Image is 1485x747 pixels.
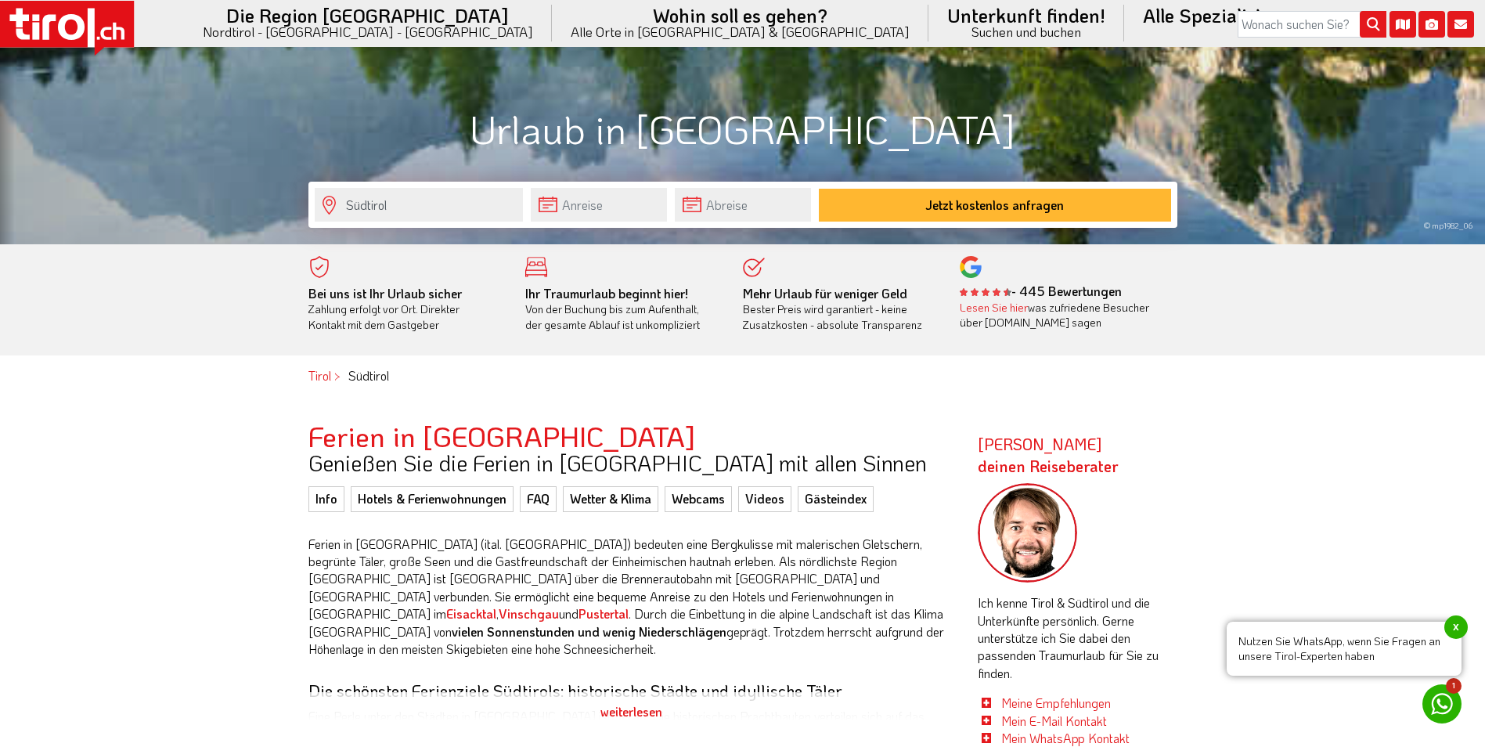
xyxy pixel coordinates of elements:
[1447,11,1474,38] i: Kontakt
[308,451,954,475] h3: Genießen Sie die Ferien in [GEOGRAPHIC_DATA] mit allen Sinnen
[1238,11,1386,38] input: Wonach suchen Sie?
[308,107,1177,150] h1: Urlaub in [GEOGRAPHIC_DATA]
[1446,678,1462,694] span: 1
[819,189,1171,222] button: Jetzt kostenlos anfragen
[1001,730,1130,746] a: Mein WhatsApp Kontakt
[947,25,1105,38] small: Suchen und buchen
[308,536,954,659] p: Ferien in [GEOGRAPHIC_DATA] (ital. [GEOGRAPHIC_DATA]) bedeuten eine Bergkulisse mit malerischen G...
[571,25,910,38] small: Alle Orte in [GEOGRAPHIC_DATA] & [GEOGRAPHIC_DATA]
[308,420,954,452] h2: Ferien in [GEOGRAPHIC_DATA]
[738,486,791,511] a: Videos
[1389,11,1416,38] i: Karte öffnen
[1444,615,1468,639] span: x
[563,486,658,511] a: Wetter & Klima
[525,286,719,333] div: Von der Buchung bis zum Aufenthalt, der gesamte Ablauf ist unkompliziert
[308,681,954,699] h3: Die schönsten Ferienziele Südtirols: historische Städte und idyllische Täler
[579,605,629,622] a: Pustertal
[978,456,1119,476] span: deinen Reiseberater
[308,486,344,511] a: Info
[1418,11,1445,38] i: Fotogalerie
[520,486,557,511] a: FAQ
[308,285,462,301] b: Bei uns ist Ihr Urlaub sicher
[960,300,1028,315] a: Lesen Sie hier
[1001,713,1107,729] a: Mein E-Mail Kontakt
[531,188,667,222] input: Anreise
[308,286,503,333] div: Zahlung erfolgt vor Ort. Direkter Kontakt mit dem Gastgeber
[525,285,688,301] b: Ihr Traumurlaub beginnt hier!
[1227,622,1462,676] span: Nutzen Sie WhatsApp, wenn Sie Fragen an unsere Tirol-Experten haben
[203,25,533,38] small: Nordtirol - [GEOGRAPHIC_DATA] - [GEOGRAPHIC_DATA]
[308,367,331,384] a: Tirol
[978,483,1078,583] img: frag-markus.png
[978,434,1119,476] strong: [PERSON_NAME]
[452,623,726,640] strong: vielen Sonnenstunden und wenig Niederschlägen
[960,300,1154,330] div: was zufriedene Besucher über [DOMAIN_NAME] sagen
[446,605,496,622] a: Eisacktal
[315,188,523,222] input: Wo soll's hingehen?
[798,486,874,511] a: Gästeindex
[499,605,559,622] a: Vinschgau
[1422,684,1462,724] a: 1 Nutzen Sie WhatsApp, wenn Sie Fragen an unsere Tirol-Experten habenx
[351,486,514,511] a: Hotels & Ferienwohnungen
[960,283,1122,299] b: - 445 Bewertungen
[743,286,937,333] div: Bester Preis wird garantiert - keine Zusatzkosten - absolute Transparenz
[743,285,907,301] b: Mehr Urlaub für weniger Geld
[348,367,389,384] em: Südtirol
[665,486,732,511] a: Webcams
[675,188,811,222] input: Abreise
[1001,695,1111,711] a: Meine Empfehlungen
[308,692,954,731] div: weiterlesen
